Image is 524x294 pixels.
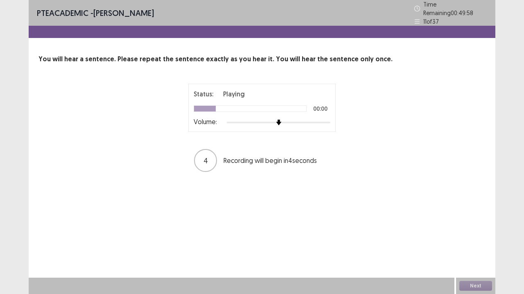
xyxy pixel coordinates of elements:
[194,89,213,99] p: Status:
[313,106,327,111] p: 00:00
[38,54,486,64] p: You will hear a sentence. Please repeat the sentence exactly as you hear it. You will hear the se...
[37,8,88,18] span: PTE academic
[223,89,245,99] p: Playing
[224,156,330,165] p: Recording will begin in 4 seconds
[276,120,282,125] img: arrow-thumb
[423,17,439,26] p: 11 of 37
[194,117,217,127] p: Volume:
[203,155,208,166] p: 4
[37,7,154,19] p: - [PERSON_NAME]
